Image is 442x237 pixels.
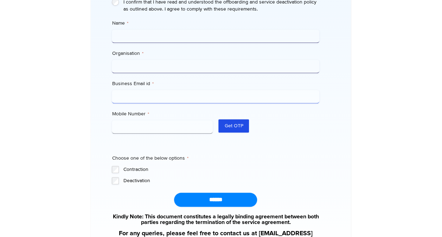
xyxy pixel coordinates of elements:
[112,20,319,27] label: Name
[218,119,249,133] button: Get OTP
[112,50,319,57] label: Organisation
[123,177,319,184] label: Deactivation
[112,80,319,87] label: Business Email id
[112,110,213,117] label: Mobile Number
[123,166,319,173] label: Contraction
[112,155,188,162] legend: Choose one of the below options
[112,214,319,225] a: Kindly Note: This document constitutes a legally binding agreement between both parties regarding...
